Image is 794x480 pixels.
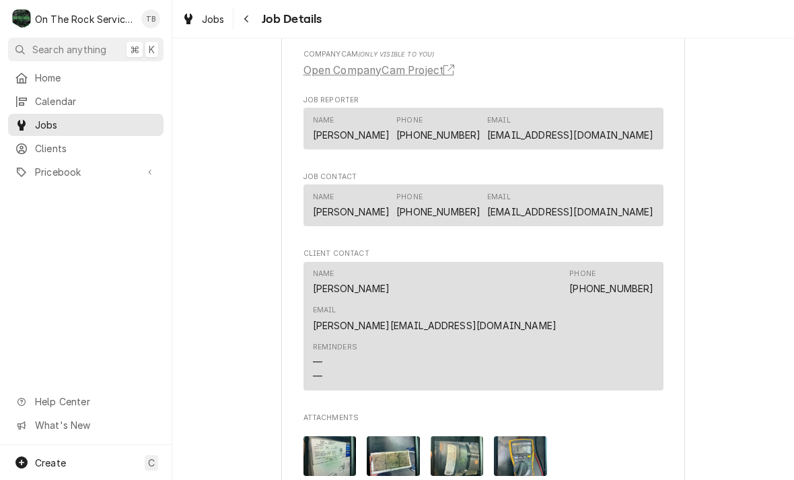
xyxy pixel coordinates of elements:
span: Create [35,457,66,469]
span: Calendar [35,94,157,108]
div: Phone [569,269,595,279]
span: Pricebook [35,165,137,179]
a: [EMAIL_ADDRESS][DOMAIN_NAME] [487,129,653,141]
div: [PERSON_NAME] [313,205,390,219]
div: Client Contact [303,248,663,396]
a: Go to What's New [8,414,164,436]
a: Go to Help Center [8,390,164,413]
span: Search anything [32,42,106,57]
span: Job Details [258,10,322,28]
div: Email [487,192,653,219]
div: Contact [303,184,663,226]
div: Name [313,269,390,296]
span: C [148,456,155,470]
img: LmhrQE4Qi2BtuBduP6wg [494,436,547,476]
div: [PERSON_NAME] [313,281,390,296]
div: — [313,369,322,383]
a: Open CompanyCam Project [303,63,460,79]
div: Email [487,192,511,203]
img: NrYNhtzQ1QWdEI7ixjTg [367,436,420,476]
div: Contact [303,262,663,390]
a: Jobs [8,114,164,136]
div: Phone [396,192,480,219]
a: [PHONE_NUMBER] [569,283,653,294]
div: On The Rock Services's Avatar [12,9,31,28]
a: Go to Pricebook [8,161,164,183]
div: — [313,355,322,369]
span: ⌘ [130,42,139,57]
a: Clients [8,137,164,160]
a: [PHONE_NUMBER] [396,129,480,141]
div: Name [313,115,334,126]
a: [PHONE_NUMBER] [396,206,480,217]
div: Email [487,115,511,126]
span: Jobs [35,118,157,132]
div: [object Object] [303,49,663,78]
div: Email [313,305,557,332]
div: Email [313,305,336,316]
div: On The Rock Services [35,12,134,26]
span: Client Contact [303,248,663,259]
img: Xs6125YhTkuAHX3aWpur [303,436,357,476]
button: Navigate back [236,8,258,30]
span: K [149,42,155,57]
span: Job Contact [303,172,663,182]
a: [EMAIL_ADDRESS][DOMAIN_NAME] [487,206,653,217]
img: djWZ0gyvQEyqMGpPlEpN [431,436,484,476]
div: O [12,9,31,28]
div: Phone [396,115,423,126]
span: Clients [35,141,157,156]
div: Contact [303,108,663,149]
div: Phone [396,115,480,142]
div: Reminders [313,342,357,383]
span: Attachments [303,413,663,423]
div: TB [141,9,160,28]
span: (Only Visible to You) [358,50,434,58]
a: [PERSON_NAME][EMAIL_ADDRESS][DOMAIN_NAME] [313,320,557,331]
span: Help Center [35,395,155,409]
span: What's New [35,418,155,432]
span: Job Reporter [303,95,663,106]
div: Client Contact List [303,262,663,397]
div: Job Reporter [303,95,663,156]
div: Name [313,192,390,219]
div: [PERSON_NAME] [313,128,390,142]
div: Phone [396,192,423,203]
span: CompanyCam [303,49,663,60]
div: Todd Brady's Avatar [141,9,160,28]
div: Job Contact List [303,184,663,232]
div: Reminders [313,342,357,353]
div: Job Reporter List [303,108,663,155]
span: Jobs [202,12,225,26]
a: Home [8,67,164,89]
div: Job Contact [303,172,663,232]
div: Email [487,115,653,142]
a: Jobs [176,8,230,30]
div: Name [313,192,334,203]
div: Name [313,115,390,142]
div: Phone [569,269,653,296]
div: Name [313,269,334,279]
span: [object Object] [303,63,663,79]
span: Home [35,71,157,85]
button: Search anything⌘K [8,38,164,61]
a: Calendar [8,90,164,112]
